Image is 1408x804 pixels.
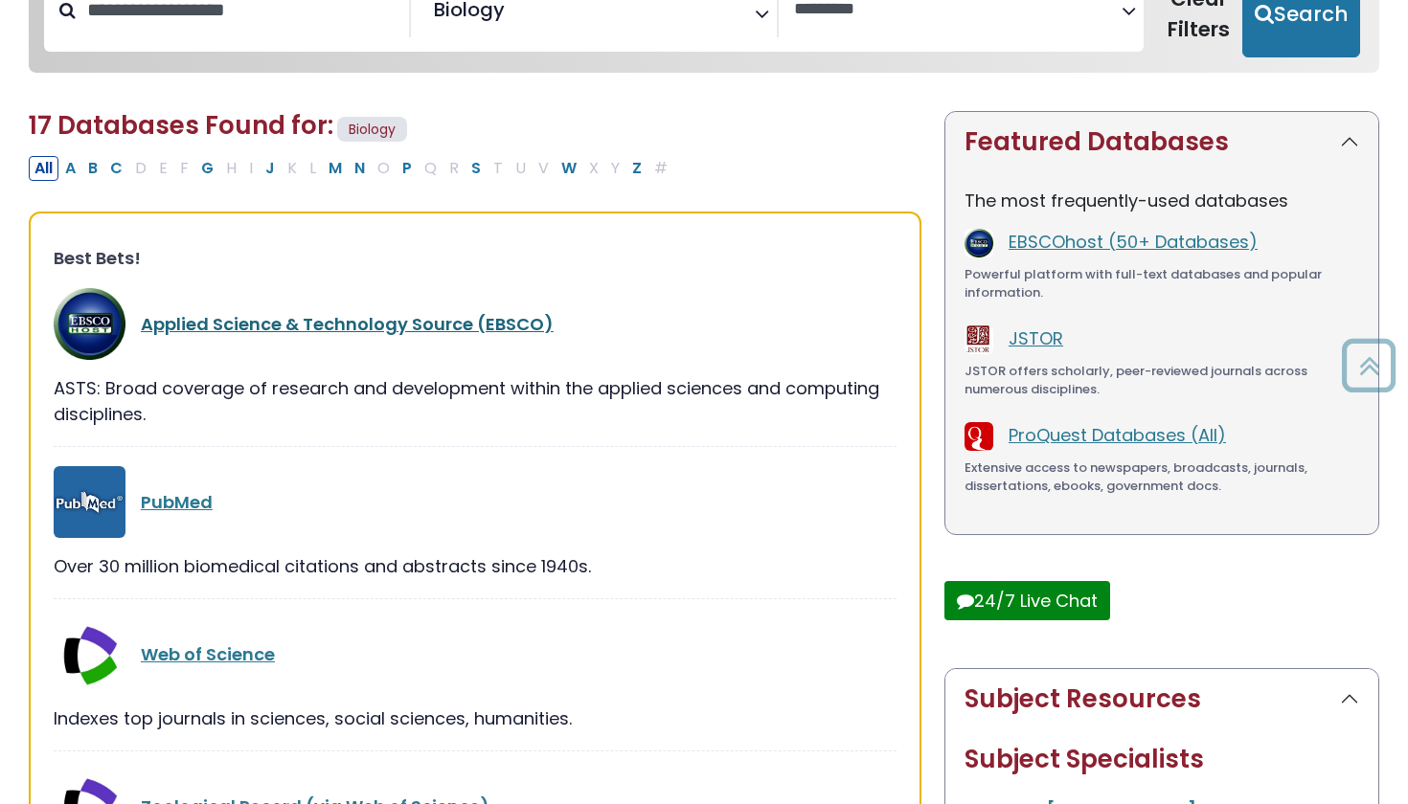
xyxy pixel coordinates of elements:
a: PubMed [141,490,213,514]
a: JSTOR [1009,326,1063,350]
div: Alpha-list to filter by first letter of database name [29,155,675,179]
button: Filter Results W [556,156,582,181]
button: Filter Results G [195,156,219,181]
span: Biology [337,117,407,143]
button: Filter Results S [466,156,487,181]
button: Filter Results Z [626,156,647,181]
a: ProQuest Databases (All) [1009,423,1226,447]
p: The most frequently-used databases [965,188,1359,213]
button: All [29,156,58,181]
button: Filter Results C [104,156,128,181]
button: Subject Resources [945,669,1378,729]
a: EBSCOhost (50+ Databases) [1009,230,1258,254]
h3: Best Bets! [54,248,897,269]
span: 17 Databases Found for: [29,108,333,143]
h2: Subject Specialists [965,745,1359,774]
div: Over 30 million biomedical citations and abstracts since 1940s. [54,553,897,579]
button: Filter Results P [397,156,418,181]
div: JSTOR offers scholarly, peer-reviewed journals across numerous disciplines. [965,362,1359,399]
button: Filter Results M [323,156,348,181]
button: 24/7 Live Chat [944,581,1110,620]
button: Filter Results B [82,156,103,181]
button: Filter Results J [260,156,281,181]
textarea: Search [509,6,522,26]
div: Powerful platform with full-text databases and popular information. [965,265,1359,302]
div: Extensive access to newspapers, broadcasts, journals, dissertations, ebooks, government docs. [965,458,1359,496]
button: Filter Results N [349,156,371,181]
div: Indexes top journals in sciences, social sciences, humanities. [54,705,897,731]
a: Web of Science [141,642,275,666]
button: Filter Results A [59,156,81,181]
a: Applied Science & Technology Source (EBSCO) [141,312,554,336]
div: ASTS: Broad coverage of research and development within the applied sciences and computing discip... [54,375,897,427]
button: Featured Databases [945,112,1378,172]
a: Back to Top [1334,347,1403,383]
